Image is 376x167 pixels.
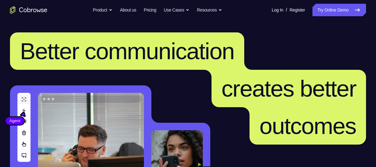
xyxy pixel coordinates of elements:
[312,4,366,16] a: Try Online Demo
[20,38,234,64] span: Better communication
[221,75,356,102] span: creates better
[93,4,112,16] button: Product
[144,4,156,16] a: Pricing
[120,4,136,16] a: About us
[286,6,287,14] span: /
[290,4,305,16] a: Register
[272,4,283,16] a: Log In
[10,6,47,14] a: Go to the home page
[259,113,356,139] span: outcomes
[164,4,189,16] button: Use Cases
[197,4,222,16] button: Resources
